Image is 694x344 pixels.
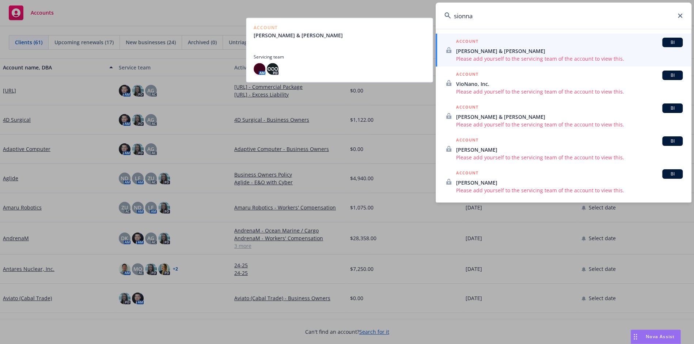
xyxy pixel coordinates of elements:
a: ACCOUNTBIVioNano, Inc.Please add yourself to the servicing team of the account to view this. [436,67,691,99]
a: ACCOUNTBI[PERSON_NAME]Please add yourself to the servicing team of the account to view this. [436,132,691,165]
span: BI [665,138,680,144]
span: BI [665,72,680,79]
span: BI [665,105,680,111]
span: [PERSON_NAME] [456,146,683,154]
button: Nova Assist [630,329,681,344]
a: ACCOUNTBI[PERSON_NAME]Please add yourself to the servicing team of the account to view this. [436,165,691,198]
span: VioNano, Inc. [456,80,683,88]
span: Nova Assist [646,333,675,340]
span: BI [665,39,680,46]
span: BI [665,171,680,177]
span: [PERSON_NAME] & [PERSON_NAME] [456,113,683,121]
div: Drag to move [631,330,640,344]
span: Please add yourself to the servicing team of the account to view this. [456,186,683,194]
h5: ACCOUNT [456,136,478,145]
a: ACCOUNTBI[PERSON_NAME] & [PERSON_NAME]Please add yourself to the servicing team of the account to... [436,34,691,67]
span: Please add yourself to the servicing team of the account to view this. [456,121,683,128]
span: Please add yourself to the servicing team of the account to view this. [456,55,683,63]
h5: ACCOUNT [456,103,478,112]
a: ACCOUNTBI[PERSON_NAME] & [PERSON_NAME]Please add yourself to the servicing team of the account to... [436,99,691,132]
h5: ACCOUNT [456,71,478,79]
span: Please add yourself to the servicing team of the account to view this. [456,88,683,95]
h5: ACCOUNT [456,169,478,178]
span: [PERSON_NAME] [456,179,683,186]
h5: ACCOUNT [456,38,478,46]
span: Please add yourself to the servicing team of the account to view this. [456,154,683,161]
span: [PERSON_NAME] & [PERSON_NAME] [456,47,683,55]
input: Search... [436,3,691,29]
